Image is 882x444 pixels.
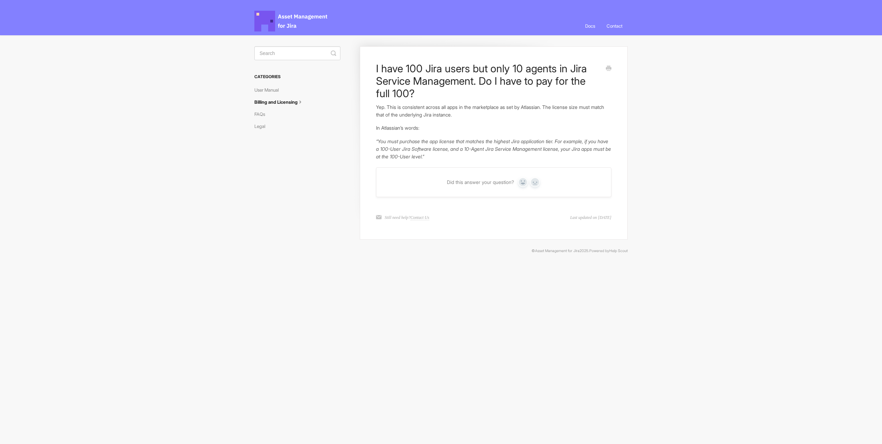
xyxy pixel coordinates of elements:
time: Last updated on [DATE] [570,214,611,221]
h3: Categories [254,71,340,83]
a: Legal [254,121,271,132]
em: “You must purchase the app license that matches the highest Jira application tier. For example, i... [376,138,611,159]
a: Asset Management for Jira [535,249,580,253]
span: Did this answer your question? [447,179,514,185]
span: Asset Management for Jira Docs [254,11,328,31]
p: In Atlassian’s words: [376,124,611,132]
p: Still need help? [385,214,429,221]
a: Contact [601,17,628,35]
span: Powered by [589,249,628,253]
a: Docs [580,17,600,35]
a: Billing and Licensing [254,96,309,108]
a: User Manual [254,84,284,95]
a: Print this Article [606,65,611,73]
a: Contact Us [411,215,429,220]
a: FAQs [254,109,270,120]
input: Search [254,46,340,60]
a: Help Scout [609,249,628,253]
h1: I have 100 Jira users but only 10 agents in Jira Service Management. Do I have to pay for the ful... [376,62,601,100]
p: © 2025. [254,248,628,254]
p: Yep. This is consistent across all apps in the marketplace as set by Atlassian. The license size ... [376,103,611,118]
